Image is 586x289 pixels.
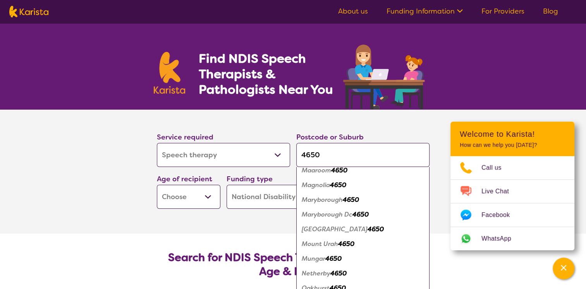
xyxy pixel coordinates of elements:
[481,7,524,16] a: For Providers
[481,186,518,197] span: Live Chat
[154,52,186,94] img: Karista logo
[302,255,325,263] em: Mungar
[387,7,463,16] a: Funding Information
[450,227,574,250] a: Web link opens in a new tab.
[163,251,423,279] h2: Search for NDIS Speech Therapists by Location, Age & Needs
[337,42,433,110] img: speech-therapy
[302,225,368,233] em: [GEOGRAPHIC_DATA]
[338,7,368,16] a: About us
[352,210,369,218] em: 4650
[9,6,48,17] img: Karista logo
[300,251,426,266] div: Mungar 4650
[481,162,511,174] span: Call us
[338,240,354,248] em: 4650
[198,51,342,97] h1: Find NDIS Speech Therapists & Pathologists Near You
[302,210,352,218] em: Maryborough Dc
[302,240,338,248] em: Mount Urah
[553,258,574,279] button: Channel Menu
[302,166,331,174] em: Maaroom
[157,174,212,184] label: Age of recipient
[325,255,342,263] em: 4650
[450,122,574,250] div: Channel Menu
[343,196,359,204] em: 4650
[302,181,330,189] em: Magnolia
[450,156,574,250] ul: Choose channel
[331,166,347,174] em: 4650
[300,222,426,237] div: Maryborough West 4650
[157,132,213,142] label: Service required
[368,225,384,233] em: 4650
[296,143,430,167] input: Type
[460,142,565,148] p: How can we help you [DATE]?
[481,233,521,244] span: WhatsApp
[302,269,330,277] em: Netherby
[300,178,426,193] div: Magnolia 4650
[543,7,558,16] a: Blog
[302,196,343,204] em: Maryborough
[481,209,519,221] span: Facebook
[300,193,426,207] div: Maryborough 4650
[227,174,273,184] label: Funding type
[300,163,426,178] div: Maaroom 4650
[296,132,364,142] label: Postcode or Suburb
[330,181,346,189] em: 4650
[300,207,426,222] div: Maryborough Dc 4650
[330,269,347,277] em: 4650
[300,266,426,281] div: Netherby 4650
[300,237,426,251] div: Mount Urah 4650
[460,129,565,139] h2: Welcome to Karista!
